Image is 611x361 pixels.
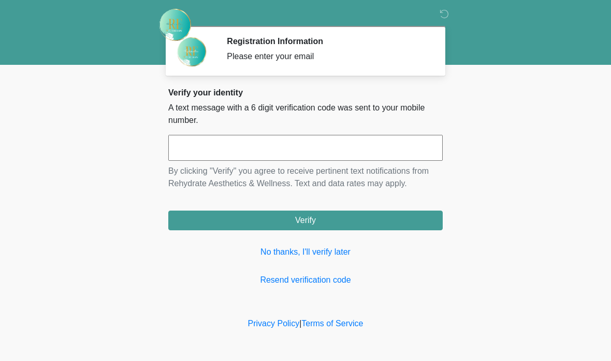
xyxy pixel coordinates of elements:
[301,319,363,328] a: Terms of Service
[176,36,207,67] img: Agent Avatar
[248,319,300,328] a: Privacy Policy
[168,211,443,230] button: Verify
[168,88,443,98] h2: Verify your identity
[168,274,443,286] a: Resend verification code
[168,165,443,190] p: By clicking "Verify" you agree to receive pertinent text notifications from Rehydrate Aesthetics ...
[299,319,301,328] a: |
[227,50,427,63] div: Please enter your email
[168,102,443,127] p: A text message with a 6 digit verification code was sent to your mobile number.
[158,8,192,42] img: Rehydrate Aesthetics & Wellness Logo
[168,246,443,258] a: No thanks, I'll verify later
